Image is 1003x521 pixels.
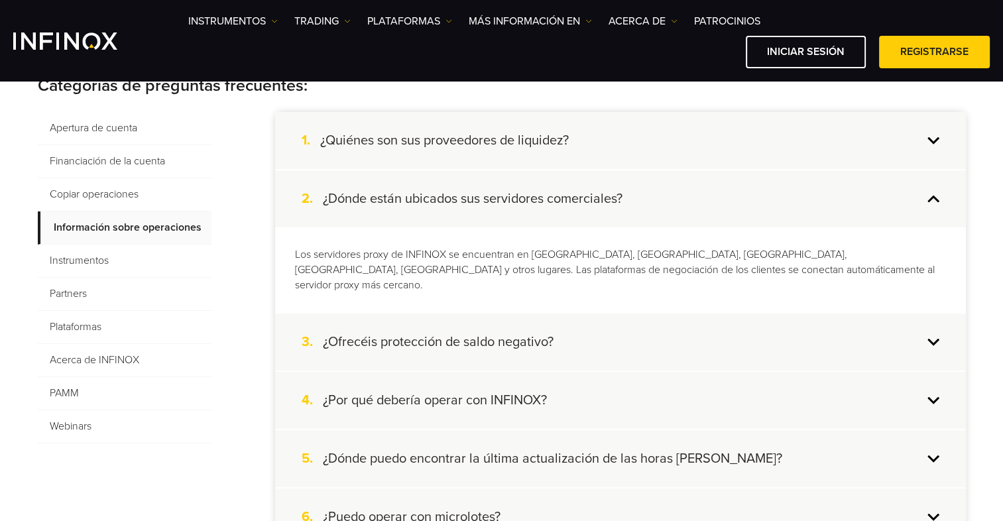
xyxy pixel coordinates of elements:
[38,245,211,278] span: Instrumentos
[38,112,211,145] span: Apertura de cuenta
[694,13,760,29] a: Patrocinios
[38,278,211,311] span: Partners
[323,450,782,467] h4: ¿Dónde puedo encontrar la última actualización de las horas [PERSON_NAME]?
[469,13,592,29] a: Más información en
[323,190,622,207] h4: ¿Dónde están ubicados sus servidores comerciales?
[746,36,866,68] a: Iniciar sesión
[879,36,990,68] a: Registrarse
[367,13,452,29] a: PLATAFORMAS
[38,344,211,377] span: Acerca de INFINOX
[38,74,966,99] p: Categorías de preguntas frecuentes:
[38,377,211,410] span: PAMM
[302,450,323,467] span: 5.
[609,13,678,29] a: ACERCA DE
[38,211,211,245] span: Información sobre operaciones
[38,410,211,443] span: Webinars
[302,392,323,409] span: 4.
[13,32,148,50] a: INFINOX Logo
[294,13,351,29] a: TRADING
[38,178,211,211] span: Copiar operaciones
[323,392,547,409] h4: ¿Por qué debería operar con INFINOX?
[295,247,946,293] p: Los servidores proxy de INFINOX se encuentran en [GEOGRAPHIC_DATA], [GEOGRAPHIC_DATA], [GEOGRAPHI...
[38,311,211,344] span: Plataformas
[302,190,323,207] span: 2.
[320,132,569,149] h4: ¿Quiénes son sus proveedores de liquidez?
[302,132,320,149] span: 1.
[38,145,211,178] span: Financiación de la cuenta
[188,13,278,29] a: Instrumentos
[323,333,554,351] h4: ¿Ofrecéis protección de saldo negativo?
[302,333,323,351] span: 3.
